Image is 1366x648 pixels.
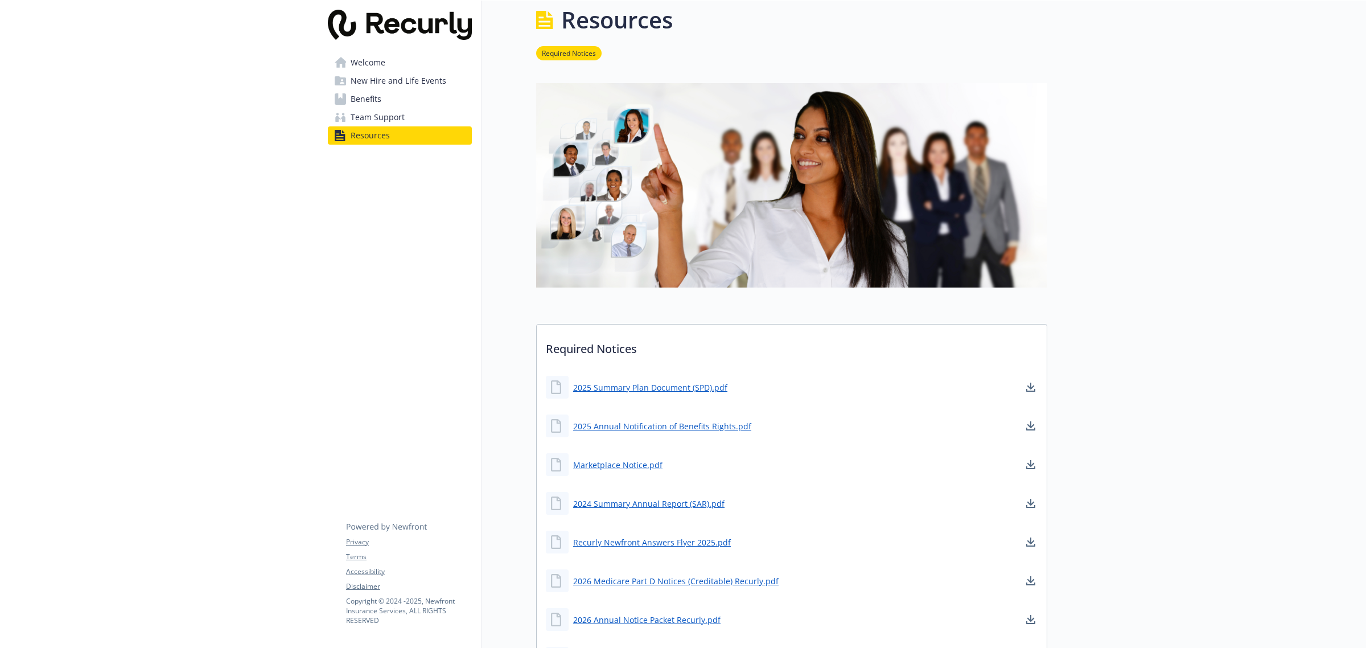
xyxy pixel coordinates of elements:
[573,420,751,432] a: 2025 Annual Notification of Benefits Rights.pdf
[537,325,1047,367] p: Required Notices
[346,552,471,562] a: Terms
[1024,380,1038,394] a: download document
[1024,419,1038,433] a: download document
[351,72,446,90] span: New Hire and Life Events
[536,83,1047,288] img: resources page banner
[573,498,725,510] a: 2024 Summary Annual Report (SAR).pdf
[561,3,673,37] h1: Resources
[328,90,472,108] a: Benefits
[328,126,472,145] a: Resources
[1024,574,1038,588] a: download document
[346,537,471,547] a: Privacy
[328,108,472,126] a: Team Support
[573,614,721,626] a: 2026 Annual Notice Packet Recurly.pdf
[573,459,663,471] a: Marketplace Notice.pdf
[573,382,727,393] a: 2025 Summary Plan Document (SPD).pdf
[351,54,385,72] span: Welcome
[1024,497,1038,510] a: download document
[346,596,471,625] p: Copyright © 2024 - 2025 , Newfront Insurance Services, ALL RIGHTS RESERVED
[351,90,381,108] span: Benefits
[573,575,779,587] a: 2026 Medicare Part D Notices (Creditable) Recurly.pdf
[1024,613,1038,626] a: download document
[1024,535,1038,549] a: download document
[346,567,471,577] a: Accessibility
[351,126,390,145] span: Resources
[1024,458,1038,471] a: download document
[346,581,471,592] a: Disclaimer
[536,47,602,58] a: Required Notices
[351,108,405,126] span: Team Support
[573,536,731,548] a: Recurly Newfront Answers Flyer 2025.pdf
[328,72,472,90] a: New Hire and Life Events
[328,54,472,72] a: Welcome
